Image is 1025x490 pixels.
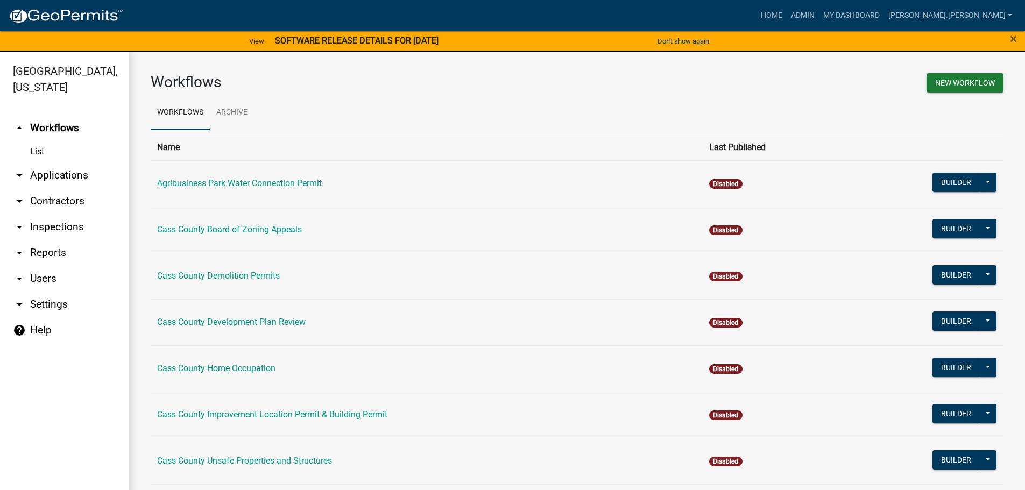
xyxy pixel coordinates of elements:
a: Archive [210,96,254,130]
button: New Workflow [927,73,1003,93]
span: Disabled [709,179,742,189]
a: [PERSON_NAME].[PERSON_NAME] [884,5,1016,26]
i: arrow_drop_down [13,221,26,233]
button: Builder [932,265,980,285]
span: Disabled [709,318,742,328]
a: Cass County Unsafe Properties and Structures [157,456,332,466]
button: Builder [932,311,980,331]
a: Admin [787,5,819,26]
a: Cass County Improvement Location Permit & Building Permit [157,409,387,420]
span: Disabled [709,364,742,374]
h3: Workflows [151,73,569,91]
span: Disabled [709,225,742,235]
span: Disabled [709,457,742,466]
button: Builder [932,404,980,423]
i: arrow_drop_down [13,169,26,182]
i: help [13,324,26,337]
i: arrow_drop_down [13,298,26,311]
span: Disabled [709,272,742,281]
i: arrow_drop_down [13,195,26,208]
strong: SOFTWARE RELEASE DETAILS FOR [DATE] [275,35,439,46]
i: arrow_drop_down [13,272,26,285]
i: arrow_drop_up [13,122,26,134]
button: Don't show again [653,32,713,50]
span: Disabled [709,410,742,420]
i: arrow_drop_down [13,246,26,259]
th: Last Published [703,134,852,160]
th: Name [151,134,703,160]
button: Builder [932,358,980,377]
a: Cass County Demolition Permits [157,271,280,281]
a: View [245,32,268,50]
button: Close [1010,32,1017,45]
a: My Dashboard [819,5,884,26]
a: Cass County Board of Zoning Appeals [157,224,302,235]
a: Home [757,5,787,26]
button: Builder [932,173,980,192]
a: Agribusiness Park Water Connection Permit [157,178,322,188]
a: Workflows [151,96,210,130]
a: Cass County Development Plan Review [157,317,306,327]
button: Builder [932,450,980,470]
button: Builder [932,219,980,238]
span: × [1010,31,1017,46]
a: Cass County Home Occupation [157,363,275,373]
